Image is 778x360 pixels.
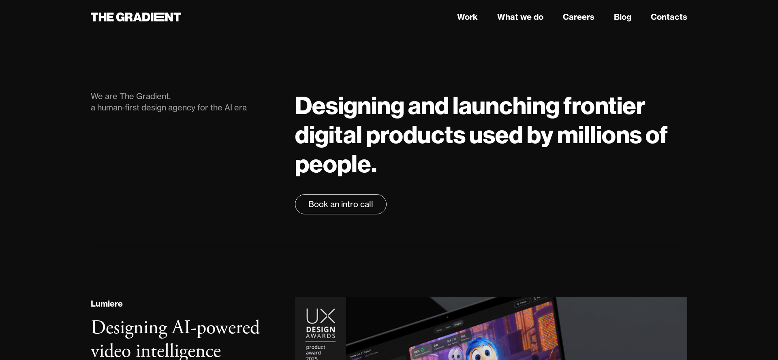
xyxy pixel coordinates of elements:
[651,11,687,23] a: Contacts
[563,11,594,23] a: Careers
[91,298,123,310] div: Lumiere
[497,11,543,23] a: What we do
[457,11,478,23] a: Work
[614,11,631,23] a: Blog
[91,91,279,113] div: We are The Gradient, a human-first design agency for the AI era
[295,91,687,178] h1: Designing and launching frontier digital products used by millions of people.
[295,194,387,214] a: Book an intro call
